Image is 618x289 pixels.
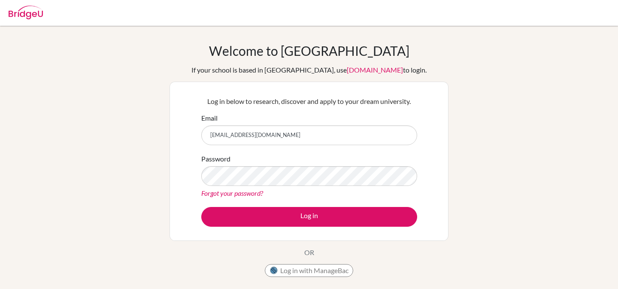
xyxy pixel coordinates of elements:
[265,264,353,277] button: Log in with ManageBac
[201,189,263,197] a: Forgot your password?
[9,6,43,19] img: Bridge-U
[304,247,314,258] p: OR
[191,65,427,75] div: If your school is based in [GEOGRAPHIC_DATA], use to login.
[201,207,417,227] button: Log in
[201,113,218,123] label: Email
[201,154,230,164] label: Password
[201,96,417,106] p: Log in below to research, discover and apply to your dream university.
[209,43,409,58] h1: Welcome to [GEOGRAPHIC_DATA]
[347,66,403,74] a: [DOMAIN_NAME]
